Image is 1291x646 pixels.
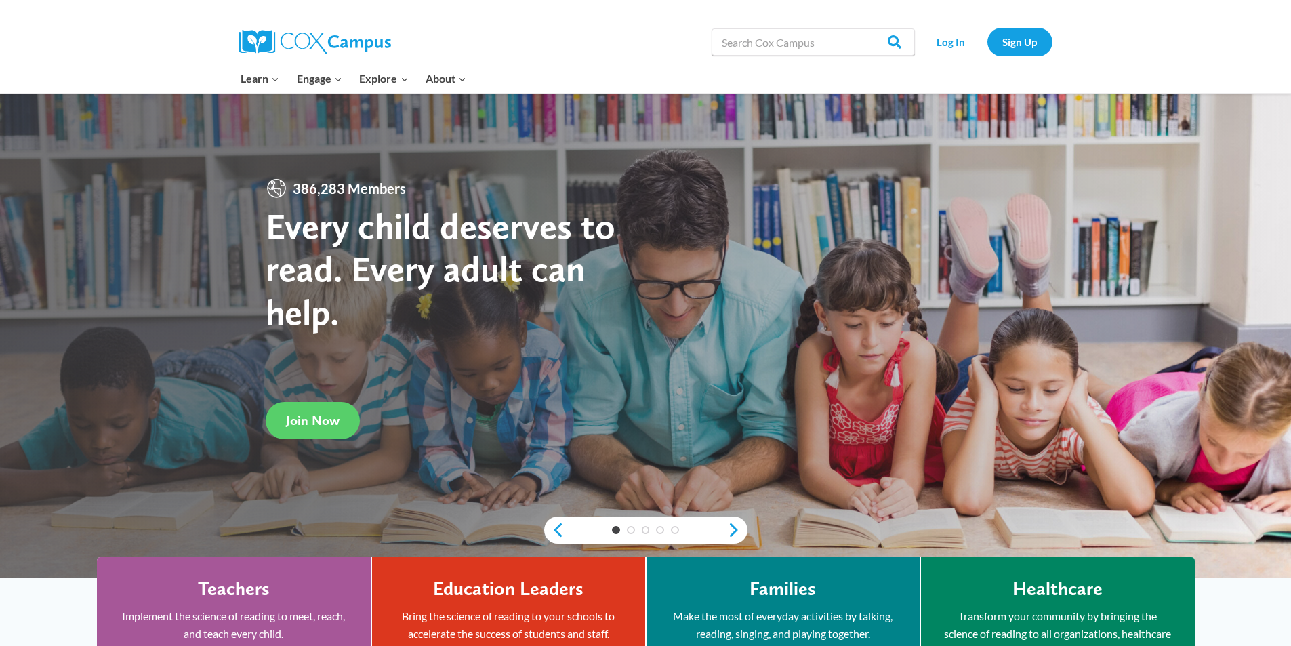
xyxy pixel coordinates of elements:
[232,64,475,93] nav: Primary Navigation
[987,28,1052,56] a: Sign Up
[627,526,635,534] a: 2
[297,70,342,87] span: Engage
[544,517,747,544] div: content slider buttons
[266,402,360,439] a: Join Now
[359,70,408,87] span: Explore
[433,578,583,601] h4: Education Leaders
[642,526,650,534] a: 3
[656,526,664,534] a: 4
[544,522,565,538] a: previous
[750,578,816,601] h4: Families
[1012,578,1103,601] h4: Healthcare
[287,178,411,199] span: 386,283 Members
[667,607,899,642] p: Make the most of everyday activities by talking, reading, singing, and playing together.
[922,28,1052,56] nav: Secondary Navigation
[117,607,350,642] p: Implement the science of reading to meet, reach, and teach every child.
[392,607,625,642] p: Bring the science of reading to your schools to accelerate the success of students and staff.
[727,522,747,538] a: next
[671,526,679,534] a: 5
[286,412,340,428] span: Join Now
[266,204,615,334] strong: Every child deserves to read. Every adult can help.
[612,526,620,534] a: 1
[922,28,981,56] a: Log In
[241,70,279,87] span: Learn
[712,28,915,56] input: Search Cox Campus
[426,70,466,87] span: About
[198,578,270,601] h4: Teachers
[239,30,391,54] img: Cox Campus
